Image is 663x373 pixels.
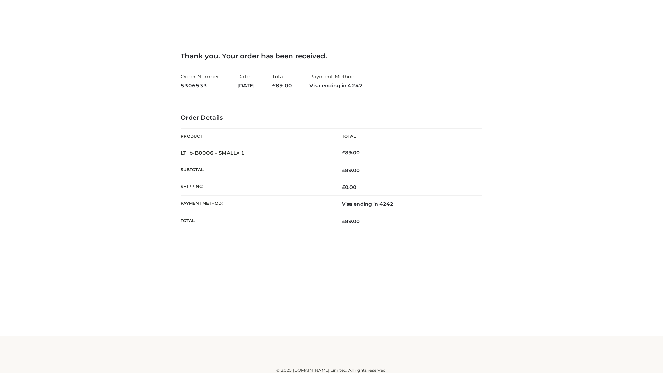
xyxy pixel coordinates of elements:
th: Subtotal: [181,162,331,179]
strong: 5306533 [181,81,220,90]
strong: [DATE] [237,81,255,90]
th: Shipping: [181,179,331,196]
th: Payment method: [181,196,331,213]
span: 89.00 [342,218,360,224]
li: Payment Method: [309,70,363,92]
strong: Visa ending in 4242 [309,81,363,90]
span: 89.00 [342,167,360,173]
th: Total: [181,213,331,230]
th: Total [331,129,482,144]
bdi: 0.00 [342,184,356,190]
span: £ [342,218,345,224]
h3: Order Details [181,114,482,122]
li: Order Number: [181,70,220,92]
strong: × 1 [237,150,245,156]
li: Date: [237,70,255,92]
span: £ [342,184,345,190]
h3: Thank you. Your order has been received. [181,52,482,60]
span: £ [342,167,345,173]
strong: LT_b-B0006 - SMALL [181,150,245,156]
th: Product [181,129,331,144]
span: 89.00 [272,82,292,89]
span: £ [342,150,345,156]
span: £ [272,82,276,89]
li: Total: [272,70,292,92]
bdi: 89.00 [342,150,360,156]
td: Visa ending in 4242 [331,196,482,213]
